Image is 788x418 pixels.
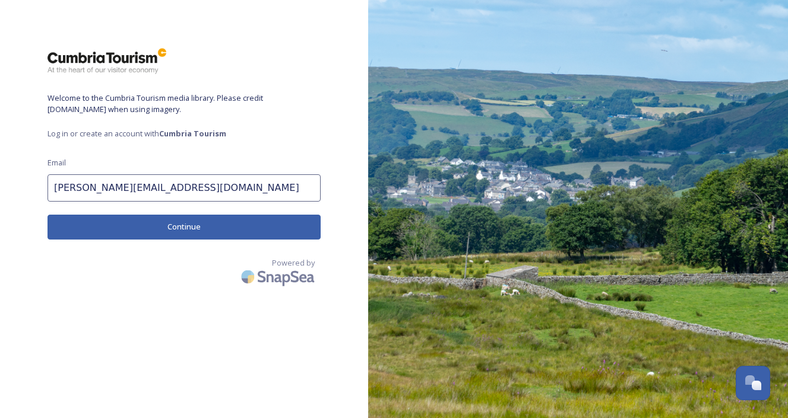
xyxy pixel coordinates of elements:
span: Log in or create an account with [48,128,321,139]
button: Continue [48,215,321,239]
strong: Cumbria Tourism [159,128,226,139]
span: Welcome to the Cumbria Tourism media library. Please credit [DOMAIN_NAME] when using imagery. [48,92,321,115]
button: Open Chat [736,366,770,400]
input: john.doe@snapsea.io [48,174,321,202]
span: Email [48,157,66,168]
img: SnapSea Logo [238,263,321,291]
img: ct_logo.png [48,47,166,75]
span: Powered by [272,257,315,269]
